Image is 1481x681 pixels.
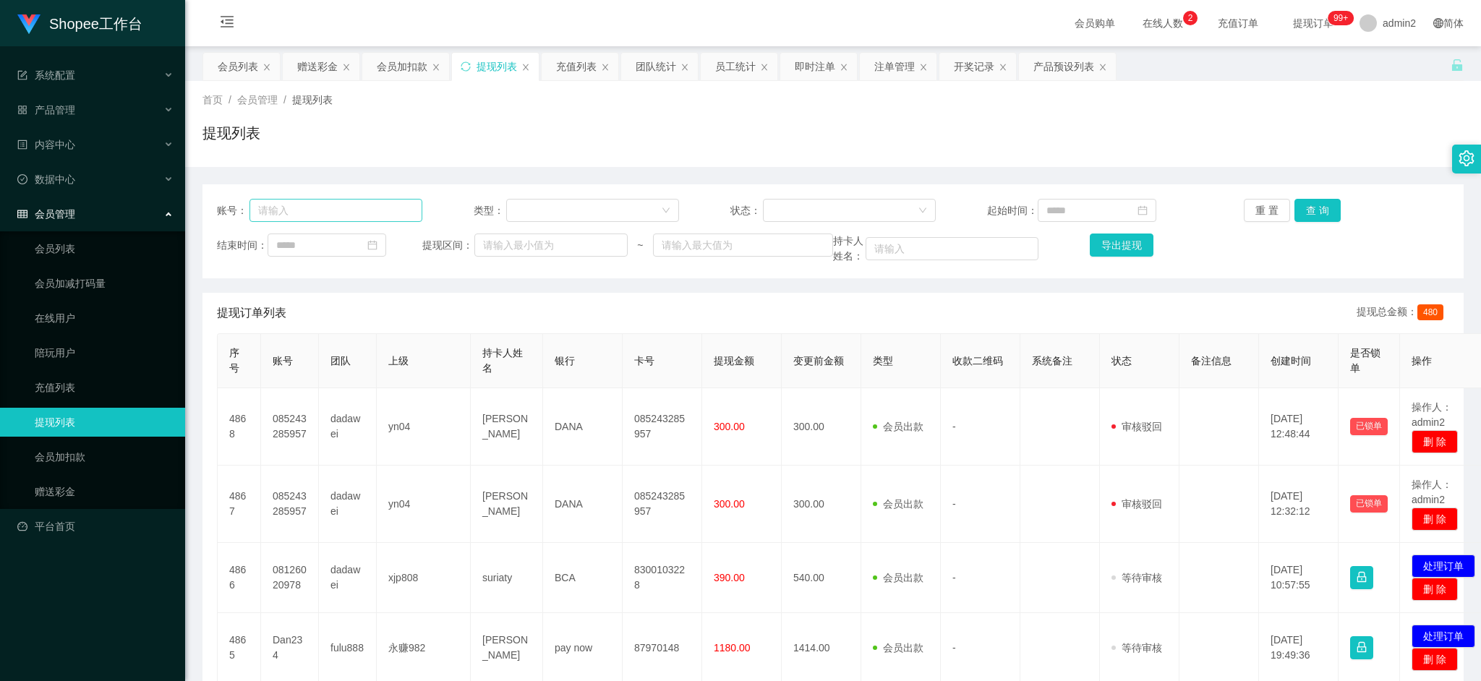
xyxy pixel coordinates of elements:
[1183,11,1198,25] sup: 2
[782,466,861,543] td: 300.00
[1417,304,1443,320] span: 480
[1211,18,1266,28] span: 充值订单
[873,642,923,654] span: 会员出款
[1111,498,1162,510] span: 审核驳回
[793,355,844,367] span: 变更前金额
[217,304,286,322] span: 提现订单列表
[1350,636,1373,659] button: 图标: lock
[35,234,174,263] a: 会员列表
[249,199,422,222] input: 请输入
[1433,18,1443,28] i: 图标: global
[1412,648,1458,671] button: 删 除
[218,388,261,466] td: 4868
[795,53,835,80] div: 即时注单
[680,63,689,72] i: 图标: close
[1098,63,1107,72] i: 图标: close
[1412,507,1458,531] button: 删 除
[919,63,928,72] i: 图标: close
[35,408,174,437] a: 提现列表
[474,203,506,218] span: 类型：
[623,543,702,613] td: 8300103228
[17,139,75,150] span: 内容中心
[543,543,623,613] td: BCA
[628,238,653,253] span: ~
[952,642,956,654] span: -
[1191,355,1232,367] span: 备注信息
[35,269,174,298] a: 会员加减打码量
[17,17,142,29] a: Shopee工作台
[229,347,239,374] span: 序号
[261,388,319,466] td: 085243285957
[330,355,351,367] span: 团队
[1294,199,1341,222] button: 查 询
[1259,466,1339,543] td: [DATE] 12:32:12
[388,355,409,367] span: 上级
[17,174,75,185] span: 数据中心
[218,543,261,613] td: 4866
[952,572,956,583] span: -
[873,421,923,432] span: 会员出款
[873,572,923,583] span: 会员出款
[17,70,27,80] i: 图标: form
[292,94,333,106] span: 提现列表
[1350,347,1380,374] span: 是否锁单
[1286,18,1341,28] span: 提现订单
[35,442,174,471] a: 会员加扣款
[952,421,956,432] span: -
[521,63,530,72] i: 图标: close
[35,477,174,506] a: 赠送彩金
[1350,418,1388,435] button: 已锁单
[1412,355,1432,367] span: 操作
[342,63,351,72] i: 图标: close
[217,238,268,253] span: 结束时间：
[1357,304,1449,322] div: 提现总金额：
[714,355,754,367] span: 提现金额
[715,53,756,80] div: 员工统计
[653,234,833,257] input: 请输入最大值为
[543,388,623,466] td: DANA
[49,1,142,47] h1: Shopee工作台
[1259,543,1339,613] td: [DATE] 10:57:55
[714,642,751,654] span: 1180.00
[1412,479,1452,505] span: 操作人：admin2
[319,466,377,543] td: dadawei
[952,355,1003,367] span: 收款二维码
[17,69,75,81] span: 系统配置
[1259,388,1339,466] td: [DATE] 12:48:44
[918,206,927,216] i: 图标: down
[1451,59,1464,72] i: 图标: unlock
[261,466,319,543] td: 085243285957
[35,304,174,333] a: 在线用户
[952,498,956,510] span: -
[377,388,471,466] td: yn04
[477,53,517,80] div: 提现列表
[782,543,861,613] td: 540.00
[1412,430,1458,453] button: 删 除
[202,122,260,144] h1: 提现列表
[714,421,745,432] span: 300.00
[422,238,474,253] span: 提现区间：
[1138,205,1148,215] i: 图标: calendar
[833,234,866,264] span: 持卡人姓名：
[1111,642,1162,654] span: 等待审核
[1032,355,1072,367] span: 系统备注
[999,63,1007,72] i: 图标: close
[1412,554,1475,578] button: 处理订单
[471,466,543,543] td: [PERSON_NAME]
[730,203,763,218] span: 状态：
[17,208,75,220] span: 会员管理
[283,94,286,106] span: /
[17,512,174,541] a: 图标: dashboard平台首页
[623,466,702,543] td: 085243285957
[229,94,231,106] span: /
[377,466,471,543] td: yn04
[432,63,440,72] i: 图标: close
[555,355,575,367] span: 银行
[17,174,27,184] i: 图标: check-circle-o
[17,14,40,35] img: logo.9652507e.png
[874,53,915,80] div: 注单管理
[1188,11,1193,25] p: 2
[319,388,377,466] td: dadawei
[873,355,893,367] span: 类型
[714,498,745,510] span: 300.00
